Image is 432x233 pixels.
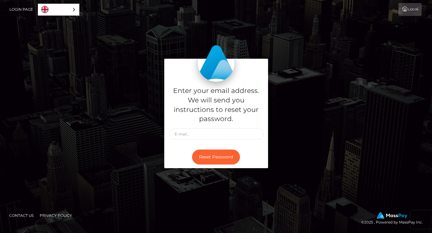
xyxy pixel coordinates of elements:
[377,212,407,219] img: MassPay
[38,4,79,15] a: English
[9,3,33,16] a: Login Page
[192,150,240,165] button: Reset Password
[38,4,79,16] div: Language
[38,4,79,16] aside: Language selected: English
[398,3,422,16] a: Login
[361,212,427,226] div: © 2025 , Powered by MassPay Inc.
[169,86,263,124] h5: Enter your email address. We will send you instructions to reset your password.
[198,45,234,82] img: MassPay Login
[7,211,36,220] a: Contact Us
[169,128,263,140] input: E-mail...
[37,211,74,220] a: Privacy Policy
